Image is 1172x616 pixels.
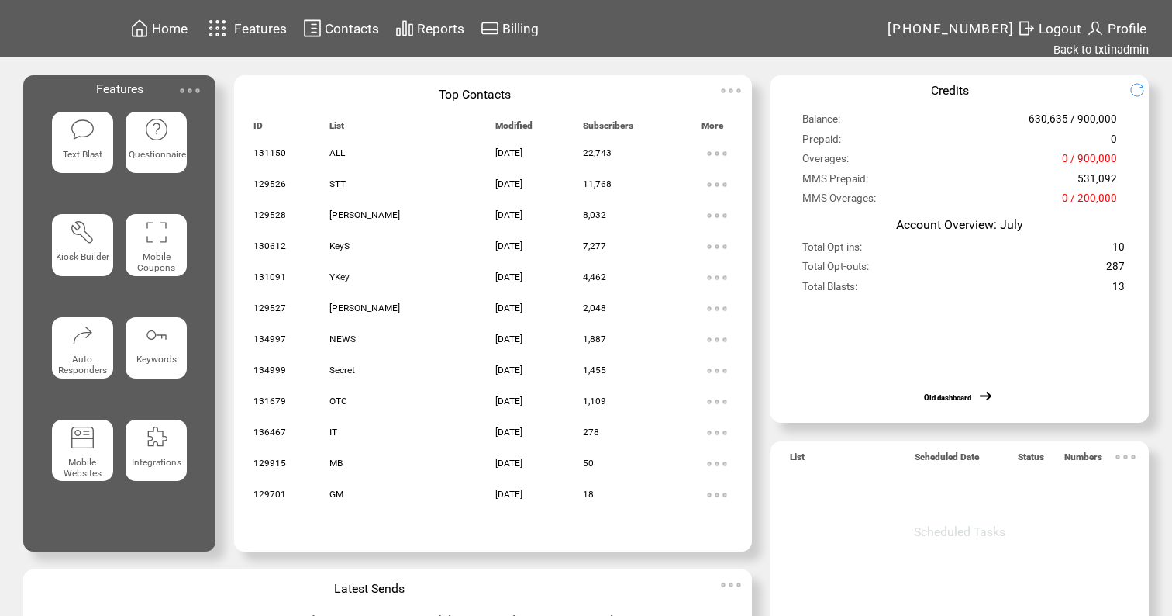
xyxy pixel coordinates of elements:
span: [DATE] [495,489,522,500]
span: [DATE] [495,147,522,158]
span: 131150 [253,147,286,158]
span: Features [234,21,287,36]
span: Credits [931,83,969,98]
img: chart.svg [395,19,414,38]
span: 129527 [253,303,286,313]
img: ellypsis.svg [701,138,732,169]
span: ID [253,120,263,138]
span: Features [96,81,143,96]
img: ellypsis.svg [701,293,732,324]
span: 287 [1106,260,1125,279]
img: ellypsis.svg [701,355,732,386]
a: Questionnaire [126,112,187,202]
img: ellypsis.svg [1110,441,1141,472]
span: 10 [1112,241,1125,260]
span: ALL [329,147,345,158]
img: profile.svg [1086,19,1105,38]
a: Billing [478,16,541,40]
img: text-blast.svg [70,117,95,143]
span: Modified [495,120,533,138]
span: 1,455 [583,365,606,375]
span: [DATE] [495,303,522,313]
span: Integrations [132,457,181,468]
a: Features [202,13,289,43]
span: List [790,452,805,469]
span: 7,277 [583,241,606,251]
span: 278 [583,427,599,438]
span: [DATE] [495,272,522,282]
span: List [329,120,344,138]
span: KeyS [329,241,350,251]
span: [PERSON_NAME] [329,209,400,220]
span: [PHONE_NUMBER] [888,21,1015,36]
span: 129915 [253,458,286,469]
span: 18 [583,489,594,500]
span: Prepaid: [802,133,841,152]
span: 136467 [253,427,286,438]
img: ellypsis.svg [701,231,732,262]
span: [DATE] [495,458,522,469]
span: Billing [502,21,539,36]
span: 1,887 [583,334,606,344]
span: [DATE] [495,365,522,375]
span: Keywords [136,354,177,365]
img: ellypsis.svg [701,479,732,510]
span: Kiosk Builder [56,251,109,262]
a: Mobile Websites [52,420,113,510]
span: Overages: [802,152,849,171]
a: Text Blast [52,112,113,202]
span: 0 [1111,133,1117,152]
span: 134999 [253,365,286,375]
a: Old dashboard [924,393,971,402]
span: 8,032 [583,209,606,220]
span: 4,462 [583,272,606,282]
span: Top Contacts [439,87,511,102]
span: 0 / 900,000 [1062,152,1117,171]
img: ellypsis.svg [174,75,205,106]
span: Reports [417,21,464,36]
span: More [701,120,723,138]
span: 131091 [253,272,286,282]
a: Mobile Coupons [126,214,187,304]
span: Status [1018,452,1044,469]
img: auto-responders.svg [70,323,95,348]
span: Profile [1108,21,1146,36]
span: Subscribers [583,120,633,138]
span: 50 [583,458,594,469]
span: Total Blasts: [802,280,857,299]
span: [DATE] [495,427,522,438]
img: ellypsis.svg [701,262,732,293]
span: MMS Overages: [802,192,876,211]
span: YKey [329,272,350,282]
img: refresh.png [1129,82,1156,98]
span: [DATE] [495,334,522,344]
span: Questionnaire [129,149,186,160]
span: OTC [329,396,347,407]
a: Reports [393,16,467,40]
span: 134997 [253,334,286,344]
span: 2,048 [583,303,606,313]
span: 0 / 200,000 [1062,192,1117,211]
span: 11,768 [583,178,612,189]
a: Kiosk Builder [52,214,113,304]
span: [DATE] [495,178,522,189]
img: tool%201.svg [70,220,95,245]
img: ellypsis.svg [701,169,732,200]
span: 1,109 [583,396,606,407]
span: Mobile Websites [64,457,102,479]
span: Scheduled Date [915,452,979,469]
span: 13 [1112,280,1125,299]
span: Total Opt-outs: [802,260,869,279]
span: [DATE] [495,241,522,251]
span: Mobile Coupons [137,251,175,273]
img: questionnaire.svg [144,117,170,143]
span: 630,635 / 900,000 [1029,112,1117,132]
a: Keywords [126,317,187,407]
span: Contacts [325,21,379,36]
img: ellypsis.svg [701,324,732,355]
a: Logout [1015,16,1084,40]
span: Balance: [802,112,840,132]
img: coupons.svg [144,220,170,245]
span: Account Overview: July [896,217,1023,232]
a: Integrations [126,420,187,510]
